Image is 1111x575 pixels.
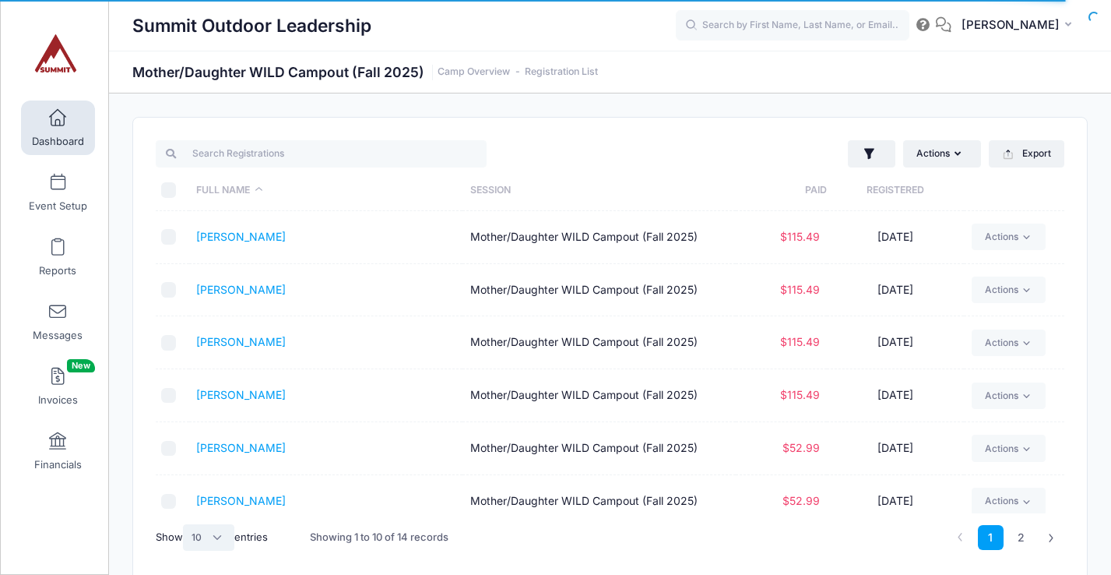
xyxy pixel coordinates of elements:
td: [DATE] [827,422,964,475]
th: Full Name: activate to sort column descending [189,170,462,211]
a: Actions [972,435,1046,461]
a: Summit Outdoor Leadership [1,16,110,90]
a: [PERSON_NAME] [196,230,286,243]
a: Financials [21,424,95,478]
a: Camp Overview [438,66,510,78]
a: 2 [1008,525,1034,551]
td: [DATE] [827,369,964,422]
td: Mother/Daughter WILD Campout (Fall 2025) [462,264,736,317]
td: Mother/Daughter WILD Campout (Fall 2025) [462,211,736,264]
td: [DATE] [827,316,964,369]
td: Mother/Daughter WILD Campout (Fall 2025) [462,369,736,422]
a: [PERSON_NAME] [196,441,286,454]
span: $115.49 [780,335,820,348]
a: [PERSON_NAME] [196,335,286,348]
img: Summit Outdoor Leadership [26,24,85,83]
a: Actions [972,277,1046,303]
div: Showing 1 to 10 of 14 records [310,520,448,556]
a: InvoicesNew [21,359,95,414]
span: Dashboard [32,135,84,148]
h1: Summit Outdoor Leadership [132,8,371,44]
td: Mother/Daughter WILD Campout (Fall 2025) [462,422,736,475]
span: Event Setup [29,199,87,213]
a: Messages [21,295,95,349]
th: Registered: activate to sort column ascending [827,170,964,211]
a: Actions [972,383,1046,409]
a: Actions [972,488,1046,514]
button: Actions [903,140,981,167]
a: Actions [972,224,1046,250]
h1: Mother/Daughter WILD Campout (Fall 2025) [132,64,598,80]
span: $115.49 [780,283,820,296]
a: Registration List [525,66,598,78]
span: Reports [39,264,76,277]
span: Invoices [38,393,78,407]
td: Mother/Daughter WILD Campout (Fall 2025) [462,475,736,528]
a: Dashboard [21,101,95,155]
a: [PERSON_NAME] [196,283,286,296]
span: New [67,359,95,372]
label: Show entries [156,524,268,551]
span: Financials [34,458,82,471]
a: [PERSON_NAME] [196,494,286,507]
button: [PERSON_NAME] [951,8,1088,44]
td: [DATE] [827,211,964,264]
a: 1 [978,525,1004,551]
span: Messages [33,329,83,342]
span: $115.49 [780,230,820,243]
button: Export [989,140,1064,167]
a: [PERSON_NAME] [196,388,286,401]
input: Search Registrations [156,140,487,167]
select: Showentries [183,524,234,551]
td: [DATE] [827,475,964,528]
span: $52.99 [782,494,820,507]
span: [PERSON_NAME] [962,16,1060,34]
th: Paid: activate to sort column ascending [736,170,827,211]
span: $115.49 [780,388,820,401]
td: Mother/Daughter WILD Campout (Fall 2025) [462,316,736,369]
span: $52.99 [782,441,820,454]
input: Search by First Name, Last Name, or Email... [676,10,909,41]
a: Actions [972,330,1046,356]
th: Session: activate to sort column ascending [462,170,736,211]
td: [DATE] [827,264,964,317]
a: Reports [21,230,95,284]
a: Event Setup [21,165,95,220]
